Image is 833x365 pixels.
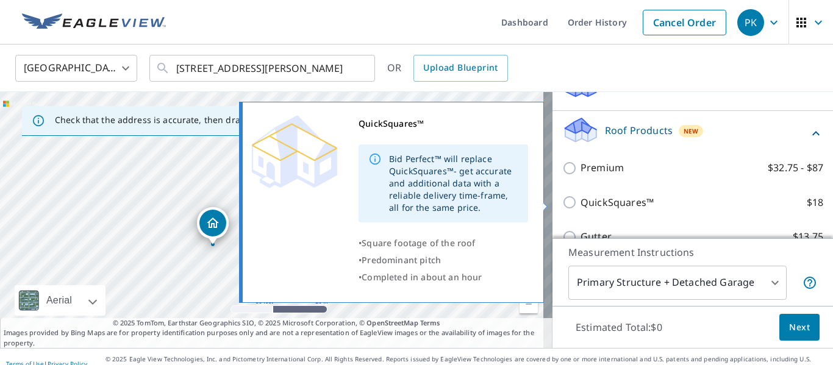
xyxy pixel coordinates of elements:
[807,195,823,210] p: $18
[176,51,350,85] input: Search by address or latitude-longitude
[362,254,441,266] span: Predominant pitch
[768,160,823,175] p: $32.75 - $87
[605,123,673,138] p: Roof Products
[803,275,817,290] span: Your report will include the primary structure and a detached garage if one exists.
[568,245,817,260] p: Measurement Instructions
[387,55,508,82] div: OR
[113,318,440,328] span: © 2025 TomTom, Earthstar Geographics SIO, © 2025 Microsoft Corporation, ©
[359,252,528,269] div: •
[55,115,406,126] p: Check that the address is accurate, then drag the marker over the correct structure.
[197,207,229,245] div: Dropped pin, building 1, Residential property, 1120 Inwood Dr Marion, OH 43302
[22,13,166,32] img: EV Logo
[581,160,624,175] p: Premium
[252,115,337,188] img: Premium
[359,269,528,286] div: •
[43,285,76,316] div: Aerial
[793,229,823,244] p: $13.75
[362,271,482,283] span: Completed in about an hour
[779,314,820,341] button: Next
[566,314,672,341] p: Estimated Total: $0
[389,148,518,219] div: Bid Perfect™ will replace QuickSquares™- get accurate and additional data with a reliable deliver...
[643,10,726,35] a: Cancel Order
[684,126,699,136] span: New
[581,195,654,210] p: QuickSquares™
[562,116,823,151] div: Roof ProductsNew
[366,318,418,327] a: OpenStreetMap
[359,235,528,252] div: •
[420,318,440,327] a: Terms
[15,285,105,316] div: Aerial
[362,237,475,249] span: Square footage of the roof
[359,115,528,132] div: QuickSquares™
[413,55,507,82] a: Upload Blueprint
[568,266,787,300] div: Primary Structure + Detached Garage
[581,229,612,244] p: Gutter
[423,60,498,76] span: Upload Blueprint
[737,9,764,36] div: PK
[789,320,810,335] span: Next
[15,51,137,85] div: [GEOGRAPHIC_DATA]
